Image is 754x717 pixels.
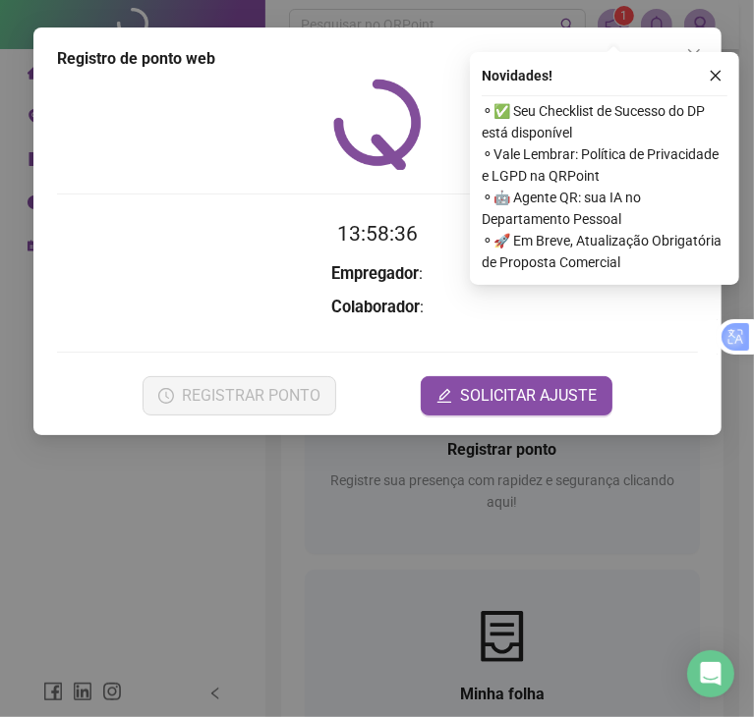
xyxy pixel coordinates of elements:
h3: : [57,261,698,287]
span: SOLICITAR AJUSTE [460,384,597,408]
div: Registro de ponto web [57,47,698,71]
button: editSOLICITAR AJUSTE [421,376,612,415]
div: Open Intercom Messenger [687,650,734,697]
span: ⚬ ✅ Seu Checklist de Sucesso do DP está disponível [482,100,727,143]
strong: Colaborador [331,298,420,316]
span: ⚬ 🤖 Agente QR: sua IA no Departamento Pessoal [482,187,727,230]
span: ⚬ 🚀 Em Breve, Atualização Obrigatória de Proposta Comercial [482,230,727,273]
button: REGISTRAR PONTO [142,376,335,415]
h3: : [57,295,698,320]
span: edit [436,388,452,404]
span: ⚬ Vale Lembrar: Política de Privacidade e LGPD na QRPoint [482,143,727,187]
span: close [709,69,723,83]
button: Close [678,39,710,71]
time: 13:58:36 [337,222,418,246]
span: close [686,47,702,63]
img: QRPoint [333,79,422,170]
strong: Empregador [331,264,419,283]
span: Novidades ! [482,65,552,86]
